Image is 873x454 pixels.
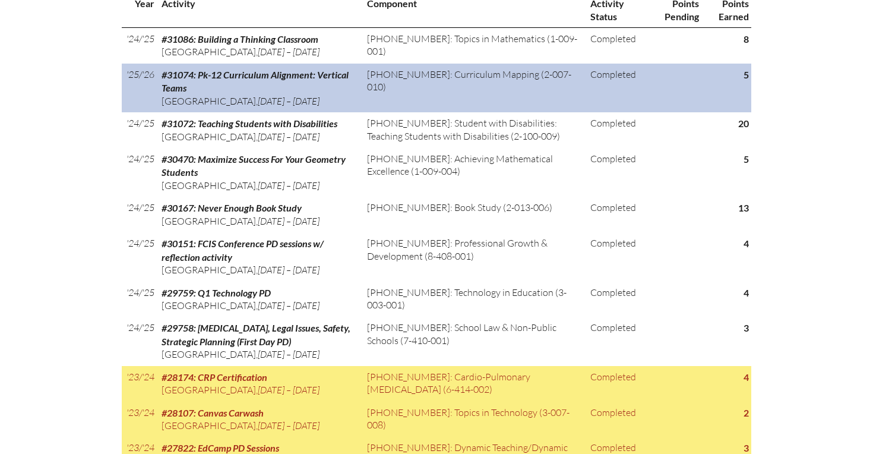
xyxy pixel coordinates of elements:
strong: 4 [744,371,749,383]
td: Completed [586,232,648,281]
td: , [157,197,362,232]
td: Completed [586,282,648,317]
span: #31072: Teaching Students with Disabilities [162,118,337,129]
span: [GEOGRAPHIC_DATA] [162,179,256,191]
strong: 8 [744,33,749,45]
span: [DATE] – [DATE] [258,215,320,227]
td: [PHONE_NUMBER]: Topics in Mathematics (1-009-001) [362,27,586,63]
td: '24/'25 [122,197,157,232]
span: #29759: Q1 Technology PD [162,287,271,298]
strong: 20 [738,118,749,129]
span: [DATE] – [DATE] [258,264,320,276]
strong: 3 [744,442,749,453]
span: [GEOGRAPHIC_DATA] [162,215,256,227]
td: , [157,112,362,148]
span: #27822: EdCamp PD Sessions [162,442,279,453]
td: '23/'24 [122,366,157,402]
td: '24/'25 [122,282,157,317]
span: [DATE] – [DATE] [258,131,320,143]
span: #30151: FCIS Conference PD sessions w/ reflection activity [162,238,324,262]
td: [PHONE_NUMBER]: Book Study (2-013-006) [362,197,586,232]
td: '23/'24 [122,402,157,437]
td: '24/'25 [122,148,157,197]
td: Completed [586,112,648,148]
span: [DATE] – [DATE] [258,95,320,107]
td: [PHONE_NUMBER]: School Law & Non-Public Schools (7-410-001) [362,317,586,365]
span: [DATE] – [DATE] [258,420,320,431]
td: [PHONE_NUMBER]: Student with Disabilities: Teaching Students with Disabilities (2-100-009) [362,112,586,148]
td: , [157,148,362,197]
td: , [157,402,362,437]
span: #30167: Never Enough Book Study [162,202,302,213]
td: Completed [586,148,648,197]
strong: 5 [744,153,749,165]
td: Completed [586,64,648,112]
span: #31074: Pk-12 Curriculum Alignment: Vertical Teams [162,69,349,93]
span: [DATE] – [DATE] [258,179,320,191]
span: [GEOGRAPHIC_DATA] [162,264,256,276]
td: , [157,366,362,402]
td: , [157,317,362,365]
td: '25/'26 [122,64,157,112]
td: , [157,232,362,281]
span: [DATE] – [DATE] [258,348,320,360]
strong: 3 [744,322,749,333]
span: [DATE] – [DATE] [258,46,320,58]
td: '24/'25 [122,27,157,63]
span: #28107: Canvas Carwash [162,407,264,418]
strong: 4 [744,287,749,298]
td: [PHONE_NUMBER]: Professional Growth & Development (8-408-001) [362,232,586,281]
strong: 13 [738,202,749,213]
td: , [157,282,362,317]
td: [PHONE_NUMBER]: Technology in Education (3-003-001) [362,282,586,317]
strong: 5 [744,69,749,80]
td: , [157,64,362,112]
td: [PHONE_NUMBER]: Curriculum Mapping (2-007-010) [362,64,586,112]
span: [GEOGRAPHIC_DATA] [162,46,256,58]
span: [GEOGRAPHIC_DATA] [162,384,256,396]
td: Completed [586,402,648,437]
span: [GEOGRAPHIC_DATA] [162,420,256,431]
td: '24/'25 [122,317,157,365]
span: #31086: Building a Thinking Classroom [162,33,318,45]
td: [PHONE_NUMBER]: Topics in Technology (3-007-008) [362,402,586,437]
td: '24/'25 [122,112,157,148]
td: '24/'25 [122,232,157,281]
strong: 2 [744,407,749,418]
td: Completed [586,366,648,402]
span: [DATE] – [DATE] [258,299,320,311]
td: [PHONE_NUMBER]: Achieving Mathematical Excellence (1-009-004) [362,148,586,197]
strong: 4 [744,238,749,249]
span: [GEOGRAPHIC_DATA] [162,299,256,311]
td: Completed [586,317,648,365]
td: Completed [586,197,648,232]
span: [GEOGRAPHIC_DATA] [162,348,256,360]
span: [DATE] – [DATE] [258,384,320,396]
td: Completed [586,27,648,63]
td: , [157,27,362,63]
span: [GEOGRAPHIC_DATA] [162,131,256,143]
span: #30470: Maximize Success For Your Geometry Students [162,153,346,178]
span: #29758: [MEDICAL_DATA], Legal Issues, Safety, Strategic Planning (First Day PD) [162,322,350,346]
span: [GEOGRAPHIC_DATA] [162,95,256,107]
span: #28174: CRP Certification [162,371,267,383]
td: [PHONE_NUMBER]: Cardio-Pulmonary [MEDICAL_DATA] (6-414-002) [362,366,586,402]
